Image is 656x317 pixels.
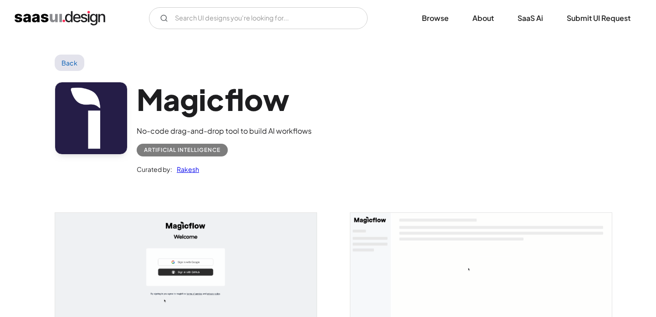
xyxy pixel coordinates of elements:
[137,164,172,175] div: Curated by:
[144,145,220,156] div: Artificial Intelligence
[149,7,368,29] form: Email Form
[55,55,84,71] a: Back
[149,7,368,29] input: Search UI designs you're looking for...
[15,11,105,25] a: home
[411,8,460,28] a: Browse
[137,126,312,136] div: No-code drag-and-drop tool to build AI workflows
[172,164,199,175] a: Rakesh
[461,8,505,28] a: About
[507,8,554,28] a: SaaS Ai
[137,82,312,117] h1: Magicflow
[556,8,641,28] a: Submit UI Request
